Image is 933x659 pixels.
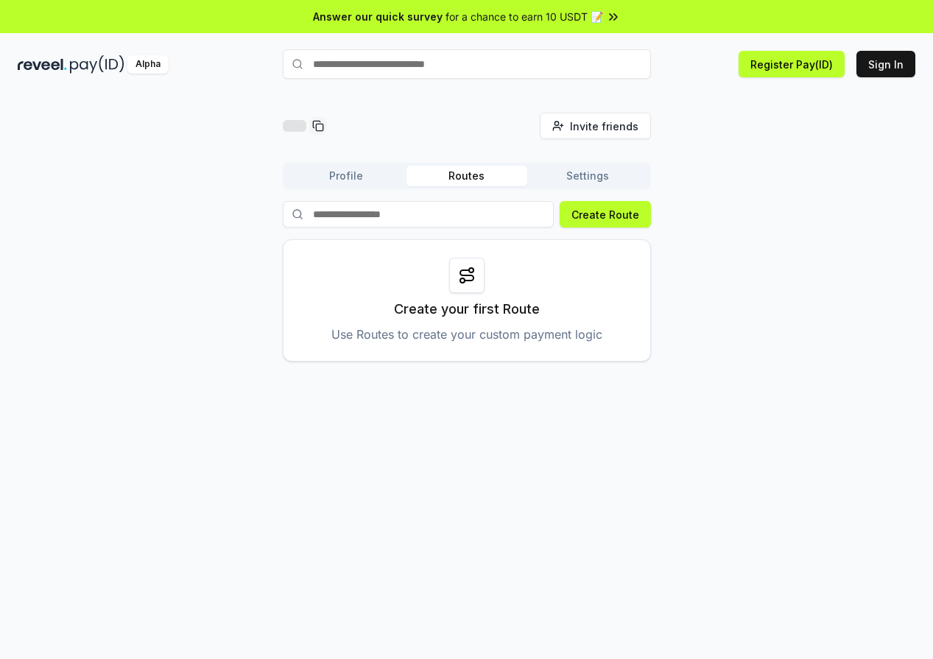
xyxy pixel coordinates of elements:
[406,166,527,186] button: Routes
[856,51,915,77] button: Sign In
[313,9,443,24] span: Answer our quick survey
[127,55,169,74] div: Alpha
[18,55,67,74] img: reveel_dark
[446,9,603,24] span: for a chance to earn 10 USDT 📝
[331,325,602,343] p: Use Routes to create your custom payment logic
[286,166,406,186] button: Profile
[570,119,638,134] span: Invite friends
[70,55,124,74] img: pay_id
[560,201,651,228] button: Create Route
[527,166,648,186] button: Settings
[540,113,651,139] button: Invite friends
[394,299,540,320] p: Create your first Route
[739,51,845,77] button: Register Pay(ID)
